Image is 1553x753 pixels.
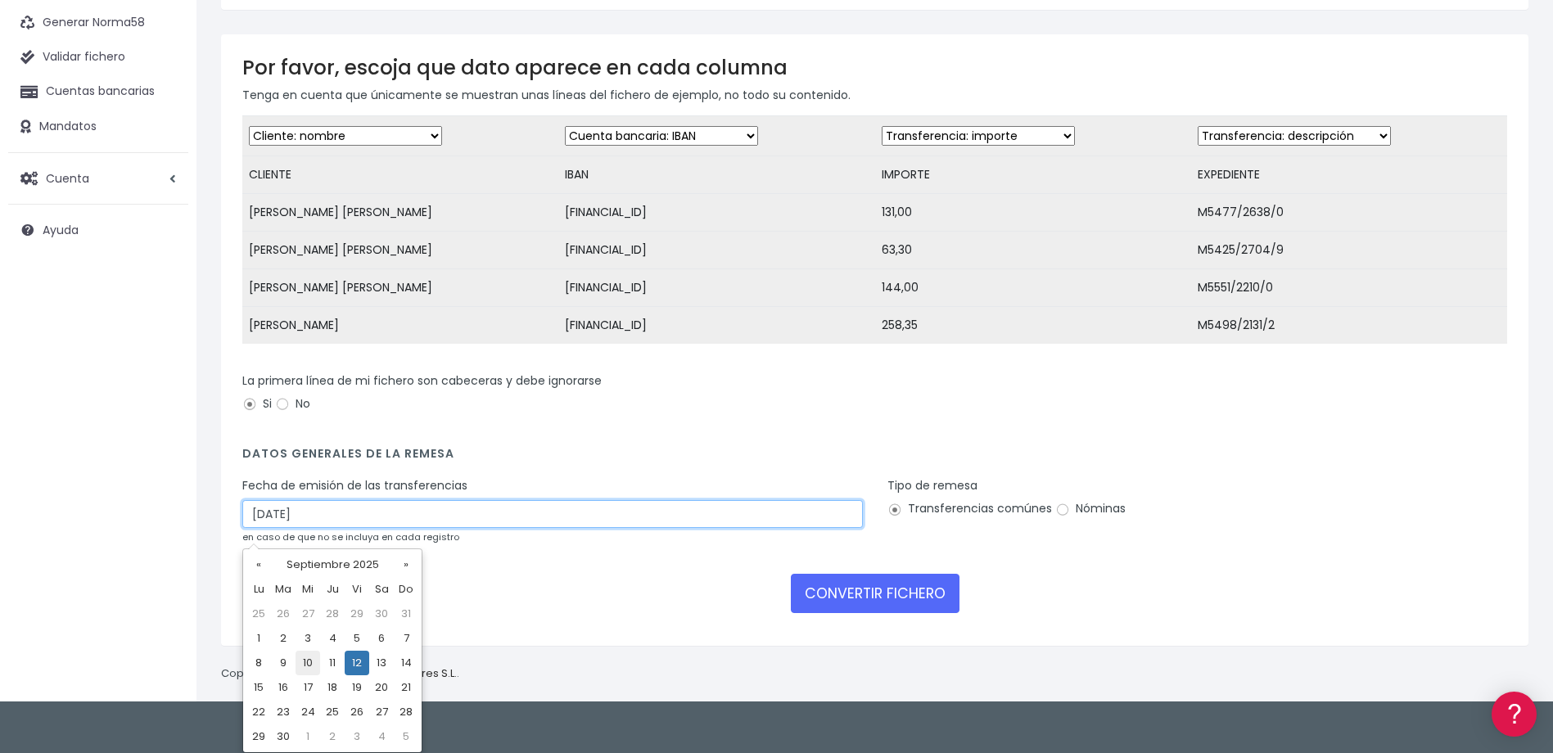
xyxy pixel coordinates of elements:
td: 2 [320,724,345,749]
td: 6 [369,626,394,651]
small: en caso de que no se incluya en cada registro [242,530,459,543]
td: 3 [296,626,320,651]
td: 4 [320,626,345,651]
td: 30 [271,724,296,749]
td: 27 [369,700,394,724]
td: 25 [320,700,345,724]
td: 14 [394,651,418,675]
a: Cuentas bancarias [8,74,188,109]
span: Cuenta [46,169,89,186]
td: [PERSON_NAME] [PERSON_NAME] [242,269,558,307]
td: [FINANCIAL_ID] [558,307,874,345]
td: [FINANCIAL_ID] [558,269,874,307]
h4: Datos generales de la remesa [242,447,1507,469]
td: [PERSON_NAME] [PERSON_NAME] [242,194,558,232]
a: Información general [16,139,311,165]
td: [FINANCIAL_ID] [558,194,874,232]
label: No [275,395,310,413]
a: POWERED BY ENCHANT [225,471,315,487]
td: 12 [345,651,369,675]
td: 30 [369,602,394,626]
a: General [16,351,311,376]
td: 144,00 [875,269,1191,307]
td: M5477/2638/0 [1191,194,1507,232]
td: 11 [320,651,345,675]
div: Convertir ficheros [16,181,311,196]
td: 7 [394,626,418,651]
td: 5 [394,724,418,749]
th: Vi [345,577,369,602]
td: 20 [369,675,394,700]
th: » [394,552,418,577]
td: CLIENTE [242,156,558,194]
td: 28 [320,602,345,626]
td: 9 [271,651,296,675]
th: Lu [246,577,271,602]
p: Copyright © 2025 . [221,665,459,683]
td: 5 [345,626,369,651]
label: Fecha de emisión de las transferencias [242,477,467,494]
td: 13 [369,651,394,675]
td: 19 [345,675,369,700]
h3: Por favor, escoja que dato aparece en cada columna [242,56,1507,79]
a: Perfiles de empresas [16,283,311,309]
td: IMPORTE [875,156,1191,194]
span: Ayuda [43,222,79,238]
td: 8 [246,651,271,675]
td: 2 [271,626,296,651]
td: 18 [320,675,345,700]
td: 1 [246,626,271,651]
td: M5551/2210/0 [1191,269,1507,307]
p: Tenga en cuenta que únicamente se muestran unas líneas del fichero de ejemplo, no todo su contenido. [242,86,1507,104]
th: Ma [271,577,296,602]
a: Mandatos [8,110,188,144]
th: « [246,552,271,577]
td: 26 [345,700,369,724]
div: Información general [16,114,311,129]
td: 25 [246,602,271,626]
label: Transferencias comúnes [887,500,1052,517]
label: La primera línea de mi fichero son cabeceras y debe ignorarse [242,372,602,390]
td: 29 [345,602,369,626]
div: Programadores [16,393,311,408]
td: 17 [296,675,320,700]
th: Sa [369,577,394,602]
a: Videotutoriales [16,258,311,283]
th: Septiembre 2025 [271,552,394,577]
th: Do [394,577,418,602]
td: 28 [394,700,418,724]
td: [PERSON_NAME] [242,307,558,345]
td: 4 [369,724,394,749]
button: Contáctanos [16,438,311,467]
th: Ju [320,577,345,602]
td: EXPEDIENTE [1191,156,1507,194]
a: Ayuda [8,213,188,247]
label: Si [242,395,272,413]
td: 26 [271,602,296,626]
td: 24 [296,700,320,724]
label: Nóminas [1055,500,1126,517]
th: Mi [296,577,320,602]
td: 21 [394,675,418,700]
td: 29 [246,724,271,749]
td: M5425/2704/9 [1191,232,1507,269]
td: 131,00 [875,194,1191,232]
a: Cuenta [8,161,188,196]
a: Generar Norma58 [8,6,188,40]
td: 16 [271,675,296,700]
td: 1 [296,724,320,749]
a: API [16,418,311,444]
td: 15 [246,675,271,700]
a: Problemas habituales [16,232,311,258]
button: CONVERTIR FICHERO [791,574,959,613]
td: IBAN [558,156,874,194]
td: 63,30 [875,232,1191,269]
td: [FINANCIAL_ID] [558,232,874,269]
a: Formatos [16,207,311,232]
div: Facturación [16,325,311,340]
td: 22 [246,700,271,724]
td: 27 [296,602,320,626]
td: M5498/2131/2 [1191,307,1507,345]
td: [PERSON_NAME] [PERSON_NAME] [242,232,558,269]
label: Tipo de remesa [887,477,977,494]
